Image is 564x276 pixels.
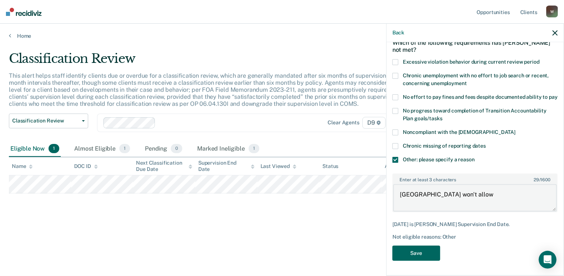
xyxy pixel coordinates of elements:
[534,177,539,182] span: 29
[539,251,557,269] div: Open Intercom Messenger
[392,246,440,261] button: Save
[403,108,547,121] span: No progress toward completion of Transition Accountability Plan goals/tasks
[392,33,558,59] div: Which of the following requirements has [PERSON_NAME] not met?
[385,163,419,169] div: Assigned to
[9,141,61,157] div: Eligible Now
[249,144,259,154] span: 1
[403,59,540,65] span: Excessive violation behavior during current review period
[143,141,184,157] div: Pending
[119,144,130,154] span: 1
[9,33,555,39] a: Home
[393,174,557,182] label: Enter at least 3 characters
[403,73,549,86] span: Chronic unemployment with no effort to job search or recent, concerning unemployment
[74,163,98,169] div: DOC ID
[403,156,475,162] span: Other: please specify a reason
[6,8,42,16] img: Recidiviz
[198,160,255,172] div: Supervision End Date
[73,141,132,157] div: Almost Eligible
[403,143,486,149] span: Chronic missing of reporting dates
[362,117,386,129] span: D9
[328,120,359,126] div: Clear agents
[392,221,558,228] div: [DATE] is [PERSON_NAME] Supervision End Date.
[403,129,515,135] span: Noncompliant with the [DEMOGRAPHIC_DATA]
[49,144,59,154] span: 1
[9,51,432,72] div: Classification Review
[261,163,296,169] div: Last Viewed
[392,234,558,240] div: Not eligible reasons: Other
[392,30,404,36] button: Back
[171,144,182,154] span: 0
[403,94,558,100] span: No effort to pay fines and fees despite documented ability to pay
[393,184,557,212] textarea: [GEOGRAPHIC_DATA] won't allow
[196,141,261,157] div: Marked Ineligible
[9,72,430,108] p: This alert helps staff identify clients due or overdue for a classification review, which are gen...
[534,177,550,182] span: / 1600
[322,163,338,169] div: Status
[12,118,79,124] span: Classification Review
[12,163,33,169] div: Name
[546,6,558,17] div: W
[136,160,192,172] div: Next Classification Due Date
